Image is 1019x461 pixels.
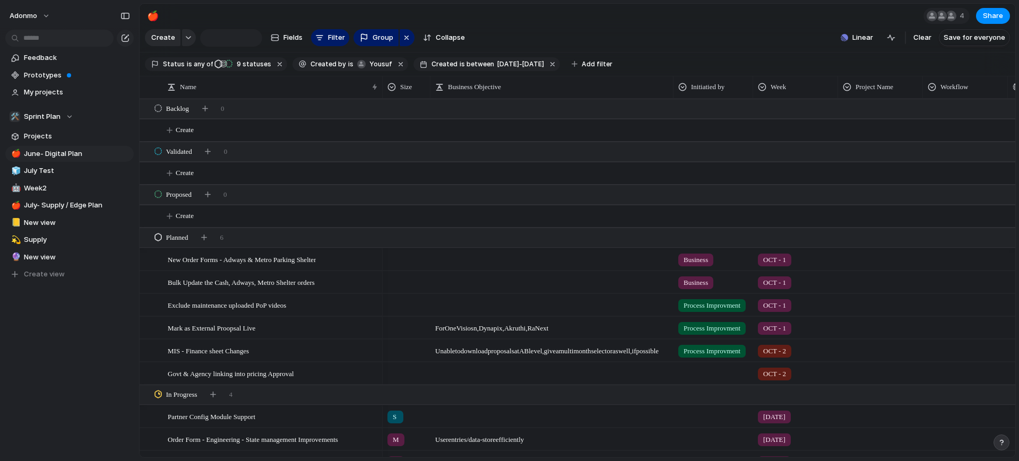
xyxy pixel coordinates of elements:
[166,103,189,114] span: Backlog
[176,168,194,178] span: Create
[763,369,786,379] span: OCT - 2
[166,189,192,200] span: Proposed
[5,232,134,248] div: 💫Supply
[5,197,134,213] div: 🍎July- Supply / Edge Plan
[431,429,673,445] span: User entries/data - store efficiently
[187,59,192,69] span: is
[223,189,227,200] span: 0
[5,67,134,83] a: Prototypes
[909,29,936,46] button: Clear
[234,60,243,68] span: 9
[348,59,353,69] span: is
[24,53,130,63] span: Feedback
[166,389,197,400] span: In Progress
[5,163,134,179] a: 🧊July Test
[168,433,338,445] span: Order Form - Engineering - State management Improvements
[355,58,394,70] button: Yousuf
[763,323,786,334] span: OCT - 1
[763,277,786,288] span: OCT - 1
[24,200,130,211] span: July- Supply / Edge Plan
[10,11,37,21] span: Adonmo
[448,82,501,92] span: Business Objective
[913,32,931,43] span: Clear
[856,82,893,92] span: Project Name
[519,60,522,68] span: -
[5,146,134,162] div: 🍎June- Digital Plan
[5,109,134,125] button: 🛠️Sprint Plan
[771,82,786,92] span: Week
[147,8,159,23] div: 🍎
[684,300,740,311] span: Process Improvment
[353,29,399,46] button: Group
[10,111,20,122] div: 🛠️
[168,344,249,356] span: MIS - Finance sheet Changes
[684,346,740,356] span: Process Improvment
[11,216,19,229] div: 📒
[221,103,224,114] span: 0
[960,11,968,21] span: 4
[168,276,315,288] span: Bulk Update the Cash, Adways, Metro Shelter orders
[24,111,61,122] span: Sprint Plan
[582,59,612,69] span: Add filter
[393,434,399,445] span: M
[24,252,130,263] span: New view
[145,29,180,46] button: Create
[11,199,19,212] div: 🍎
[234,59,271,69] span: statuses
[166,232,188,243] span: Planned
[220,232,224,243] span: 6
[10,183,20,194] button: 🤖
[24,234,130,245] span: Supply
[419,29,469,46] button: Collapse
[192,59,213,69] span: any of
[5,128,134,144] a: Projects
[497,60,519,68] span: [DATE]
[431,59,457,69] span: Created
[763,346,786,356] span: OCT - 2
[5,266,134,282] button: Create view
[5,180,134,196] a: 🤖Week2
[310,59,346,69] span: Created by
[5,50,134,66] a: Feedback
[763,412,785,422] span: [DATE]
[436,32,465,43] span: Collapse
[24,218,130,228] span: New view
[457,58,496,70] button: isbetween
[346,58,356,70] button: is
[168,299,286,311] span: Exclude maintenance uploaded PoP videos
[166,146,192,157] span: Validated
[565,57,619,72] button: Add filter
[10,200,20,211] button: 🍎
[10,166,20,176] button: 🧊
[763,434,785,445] span: [DATE]
[939,29,1010,46] button: Save for everyone
[836,30,877,46] button: Linear
[24,87,130,98] span: My projects
[283,32,303,43] span: Fields
[168,367,294,379] span: Govt & Agency linking into pricing Approval
[176,211,194,221] span: Create
[24,131,130,142] span: Projects
[24,70,130,81] span: Prototypes
[460,59,465,69] span: is
[185,58,215,70] button: isany of
[168,321,255,334] span: Mark as External Proopsal Live
[176,125,194,135] span: Create
[10,252,20,263] button: 🔮
[976,8,1010,24] button: Share
[852,32,873,43] span: Linear
[373,32,393,43] span: Group
[11,165,19,177] div: 🧊
[431,317,673,334] span: For OneVisiosn, Dynapix, Akruthi, RaNext
[224,146,228,157] span: 0
[691,82,724,92] span: Initiatied by
[5,215,134,231] a: 📒New view
[431,340,673,356] span: Unable to download proposals at AB level, give a multi month selector as well, if possible
[163,59,185,69] span: Status
[400,82,412,92] span: Size
[522,60,544,68] span: [DATE]
[684,277,708,288] span: Business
